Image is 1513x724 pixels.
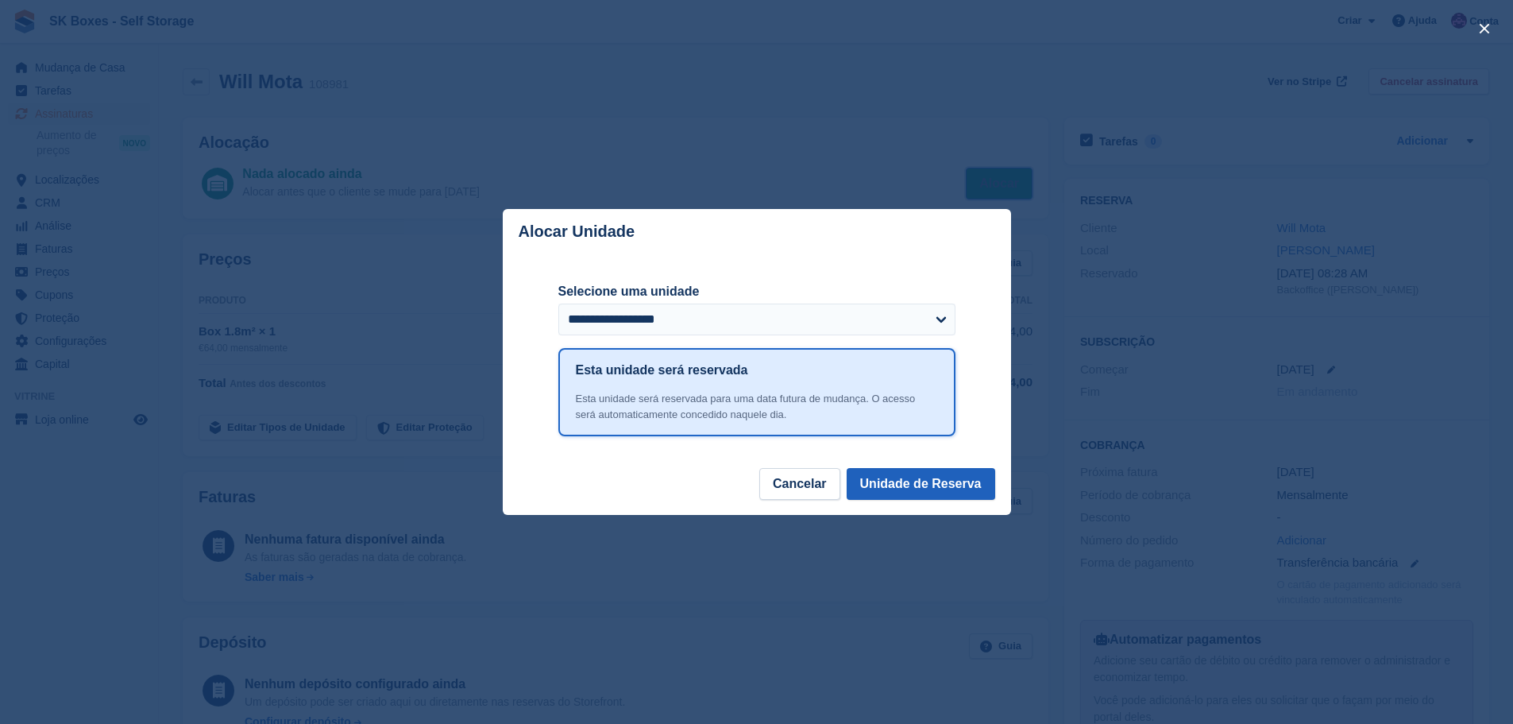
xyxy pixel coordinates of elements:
[759,468,840,500] button: Cancelar
[519,223,635,241] p: Alocar Unidade
[576,361,748,380] h1: Esta unidade será reservada
[847,468,995,500] button: Unidade de Reserva
[558,282,955,301] label: Selecione uma unidade
[1472,16,1497,41] button: close
[576,391,938,422] div: Esta unidade será reservada para uma data futura de mudança. O acesso será automaticamente conced...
